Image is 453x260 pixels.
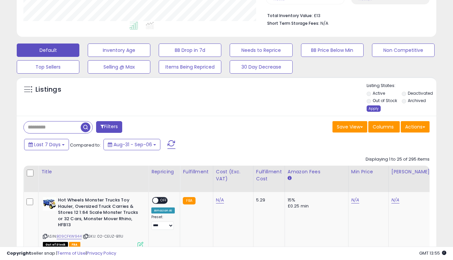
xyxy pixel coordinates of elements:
[401,121,430,133] button: Actions
[256,168,282,182] div: Fulfillment Cost
[57,234,82,239] a: B09CFKW944
[183,168,210,175] div: Fulfillment
[87,250,116,256] a: Privacy Policy
[256,197,280,203] div: 5.29
[230,44,292,57] button: Needs to Reprice
[183,197,195,204] small: FBA
[267,20,319,26] b: Short Term Storage Fees:
[43,197,56,210] img: 41gFB7lWnsL._SL40_.jpg
[351,168,386,175] div: Min Price
[151,168,177,175] div: Repricing
[114,141,152,148] span: Aug-31 - Sep-06
[419,250,446,256] span: 2025-09-14 13:55 GMT
[408,98,426,103] label: Archived
[83,234,123,239] span: | SKU: 02-CEUZ-B11U
[7,250,116,257] div: seller snap | |
[103,139,160,150] button: Aug-31 - Sep-06
[367,105,381,112] div: Apply
[96,121,122,133] button: Filters
[366,156,430,163] div: Displaying 1 to 25 of 295 items
[216,197,224,203] a: N/A
[373,123,394,130] span: Columns
[320,20,328,26] span: N/A
[58,197,139,230] b: Hot Wheels Monster Trucks Toy Hauler, Oversized Truck Carries & Stores 12 1:64 Scale Monster Truc...
[17,44,79,57] button: Default
[41,168,146,175] div: Title
[158,198,169,203] span: OFF
[288,175,292,181] small: Amazon Fees.
[151,207,175,213] div: Amazon AI
[151,215,175,230] div: Preset:
[7,250,31,256] strong: Copyright
[230,60,292,74] button: 30 Day Decrease
[368,121,400,133] button: Columns
[288,168,346,175] div: Amazon Fees
[88,60,150,74] button: Selling @ Max
[57,250,86,256] a: Terms of Use
[373,98,397,103] label: Out of Stock
[17,60,79,74] button: Top Sellers
[267,11,425,19] li: £13
[332,121,367,133] button: Save View
[34,141,61,148] span: Last 7 Days
[288,197,343,203] div: 15%
[35,85,61,94] h5: Listings
[216,168,250,182] div: Cost (Exc. VAT)
[301,44,364,57] button: BB Price Below Min
[267,13,313,18] b: Total Inventory Value:
[351,197,359,203] a: N/A
[373,90,385,96] label: Active
[391,197,399,203] a: N/A
[408,90,433,96] label: Deactivated
[159,60,221,74] button: Items Being Repriced
[88,44,150,57] button: Inventory Age
[367,83,436,89] p: Listing States:
[24,139,69,150] button: Last 7 Days
[159,44,221,57] button: BB Drop in 7d
[70,142,101,148] span: Compared to:
[391,168,431,175] div: [PERSON_NAME]
[372,44,435,57] button: Non Competitive
[288,203,343,209] div: £0.25 min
